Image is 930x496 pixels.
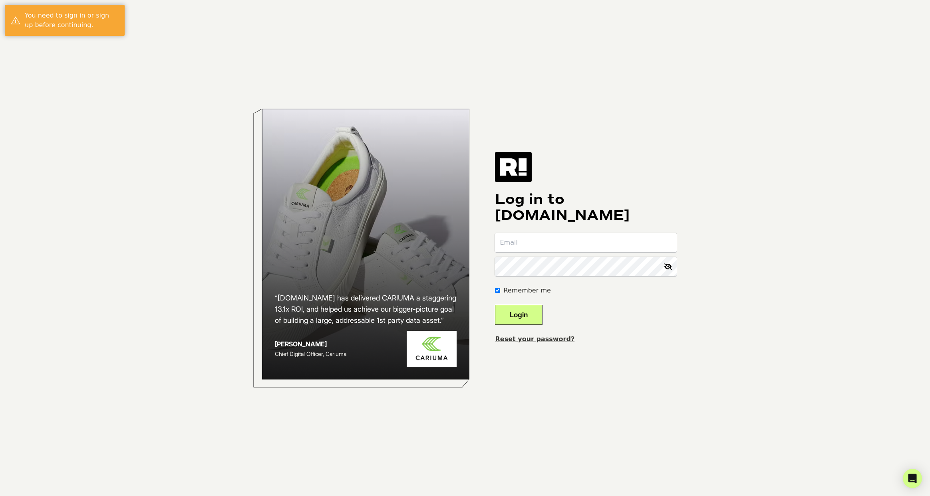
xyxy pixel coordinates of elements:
div: Open Intercom Messenger [903,469,922,488]
label: Remember me [503,286,550,295]
a: Reset your password? [495,335,574,343]
span: Chief Digital Officer, Cariuma [275,350,346,357]
h2: “[DOMAIN_NAME] has delivered CARIUMA a staggering 13.1x ROI, and helped us achieve our bigger-pic... [275,292,457,326]
div: You need to sign in or sign up before continuing. [25,11,119,30]
input: Email [495,233,677,252]
strong: [PERSON_NAME] [275,340,327,348]
img: Cariuma [407,331,457,367]
img: Retention.com [495,152,532,182]
button: Login [495,305,542,325]
h1: Log in to [DOMAIN_NAME] [495,192,677,223]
